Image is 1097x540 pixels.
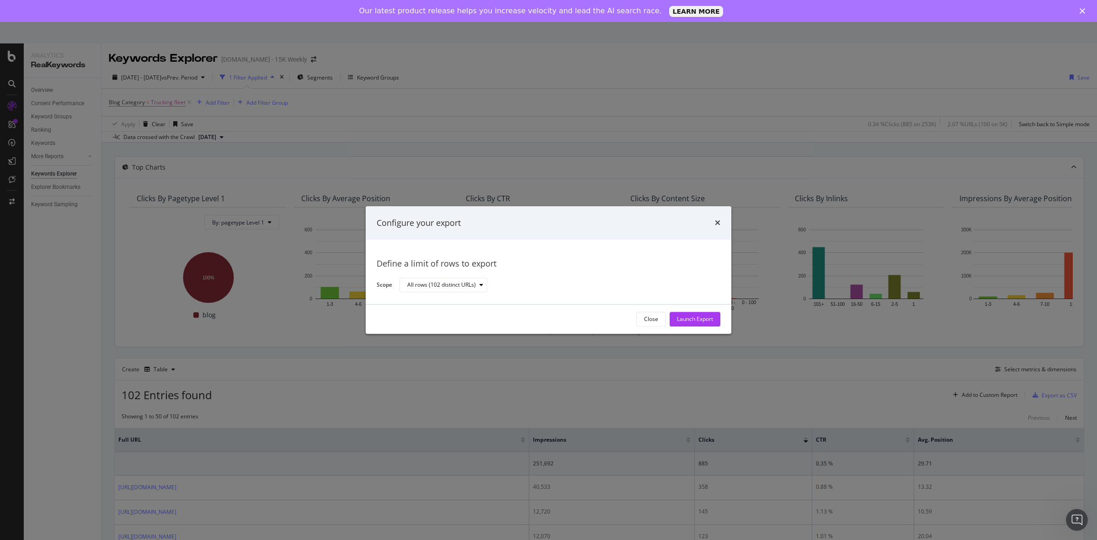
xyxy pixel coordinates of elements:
label: Scope [377,281,392,291]
div: Close [644,315,658,323]
div: All rows (102 distinct URLs) [407,283,476,288]
div: Our latest product release helps you increase velocity and lead the AI search race. [359,6,662,16]
div: times [715,217,720,229]
div: Close [1080,8,1089,14]
a: LEARN MORE [669,6,724,17]
div: Configure your export [377,217,461,229]
button: Launch Export [670,312,720,326]
button: All rows (102 distinct URLs) [399,278,487,293]
div: Launch Export [677,315,713,323]
button: Close [636,312,666,326]
div: Define a limit of rows to export [377,258,720,270]
iframe: Intercom live chat [1066,509,1088,531]
div: modal [366,206,731,334]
